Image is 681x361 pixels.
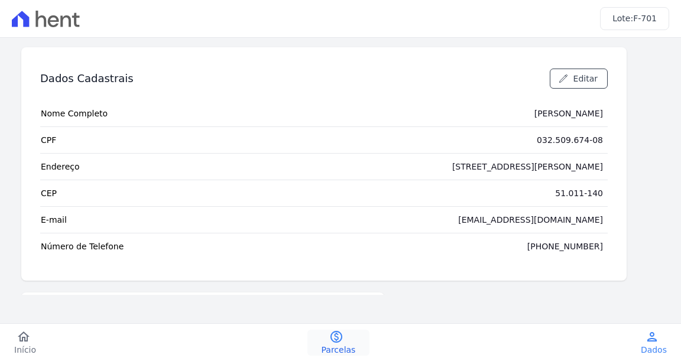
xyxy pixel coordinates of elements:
[641,344,667,356] span: Dados
[41,108,108,119] span: Nome Completo
[458,214,603,226] div: [EMAIL_ADDRESS][DOMAIN_NAME]
[17,330,31,344] i: home
[41,214,67,226] span: E-mail
[41,161,80,173] span: Endereço
[452,161,603,173] div: [STREET_ADDRESS][PERSON_NAME]
[612,12,657,25] h3: Lote:
[645,330,659,344] i: person
[41,187,57,199] span: CEP
[41,240,124,252] span: Número de Telefone
[534,108,603,119] div: [PERSON_NAME]
[322,344,356,356] span: Parcelas
[41,134,56,146] span: CPF
[329,330,343,344] i: paid
[537,134,603,146] div: 032.509.674-08
[527,240,603,252] div: [PHONE_NUMBER]
[573,73,598,84] span: Editar
[307,330,370,356] a: paidParcelas
[550,69,608,89] a: Editar
[633,14,657,23] span: F-701
[627,330,681,356] a: personDados
[14,344,36,356] span: Início
[555,187,603,199] div: 51.011-140
[40,71,134,86] h3: Dados Cadastrais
